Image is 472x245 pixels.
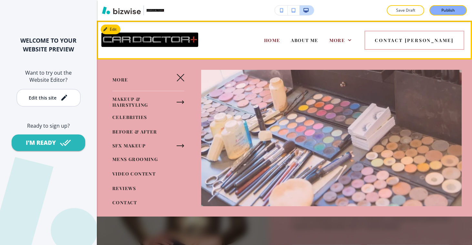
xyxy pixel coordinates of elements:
[441,7,455,13] p: Publish
[364,31,464,50] button: Contact [PERSON_NAME]
[329,37,345,43] span: More
[112,156,158,162] span: MENS GROOMING
[395,7,416,13] p: Save Draft
[102,6,141,14] img: Bizwise Logo
[112,129,157,135] span: BEFORE & AFTER
[112,77,128,83] span: More
[291,37,318,43] span: ABOUT ME
[26,139,56,147] div: I'M READY
[387,5,424,16] button: Save Draft
[112,143,146,149] span: SFX MAKEUP
[112,199,137,206] span: CONTACT
[147,9,164,12] img: Your Logo
[12,134,85,151] button: I'M READY
[112,185,136,191] span: REVIEWS
[112,114,147,120] span: CELEBRITIES
[101,26,198,53] img: Car Doctor+
[101,25,120,34] button: Edit
[264,37,280,43] span: HOME
[112,96,148,108] span: MAKEUP & HAIRSTYLING
[29,95,56,100] div: Edit this site
[112,171,156,177] span: VIDEO CONTENT
[429,5,467,16] button: Publish
[16,89,81,107] button: Edit this site
[10,122,87,129] h6: Ready to sign up?
[10,36,87,54] h2: WELCOME TO YOUR WEBSITE PREVIEW
[10,69,87,84] h6: Want to try out the Website Editor?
